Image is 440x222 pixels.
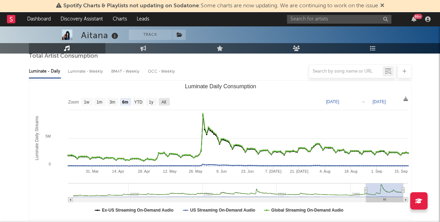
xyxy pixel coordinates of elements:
[56,12,108,26] a: Discovery Assistant
[63,3,378,9] span: : Some charts are now updating. We are continuing to work on the issue
[108,12,132,26] a: Charts
[22,12,56,26] a: Dashboard
[138,169,150,173] text: 28. Apr
[371,169,382,173] text: 1. Sep
[241,169,254,173] text: 23. Jun
[45,134,50,138] text: 5M
[134,100,142,105] text: YTD
[34,116,39,160] text: Luminate Daily Streams
[414,14,422,19] div: 99 +
[271,208,343,213] text: Global Streaming On-Demand Audio
[319,169,330,173] text: 4. Aug
[163,169,177,173] text: 12. May
[326,99,339,104] text: [DATE]
[109,100,115,105] text: 3m
[68,100,79,105] text: Zoom
[394,169,407,173] text: 15. Sep
[309,69,383,74] input: Search by song name or URL
[129,30,172,40] button: Track
[29,52,98,60] span: Total Artist Consumption
[344,169,357,173] text: 18. Aug
[185,83,256,89] text: Luminate Daily Consumption
[216,169,226,173] text: 9. Jun
[86,169,99,173] text: 31. Mar
[149,100,153,105] text: 1y
[96,100,102,105] text: 1m
[122,100,128,105] text: 6m
[63,3,199,9] span: Spotify Charts & Playlists not updating on Sodatone
[29,81,411,220] svg: Luminate Daily Consumption
[132,12,154,26] a: Leads
[380,3,384,9] span: Dismiss
[287,15,391,24] input: Search for artists
[265,169,281,173] text: 7. [DATE]
[48,162,50,166] text: 0
[373,99,386,104] text: [DATE]
[81,30,120,41] div: Aitana
[84,100,89,105] text: 1w
[161,100,166,105] text: All
[190,208,255,213] text: US Streaming On-Demand Audio
[290,169,308,173] text: 21. [DATE]
[411,16,416,22] button: 99+
[102,208,174,213] text: Ex-US Streaming On-Demand Audio
[361,99,365,104] text: →
[112,169,124,173] text: 14. Apr
[189,169,202,173] text: 26. May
